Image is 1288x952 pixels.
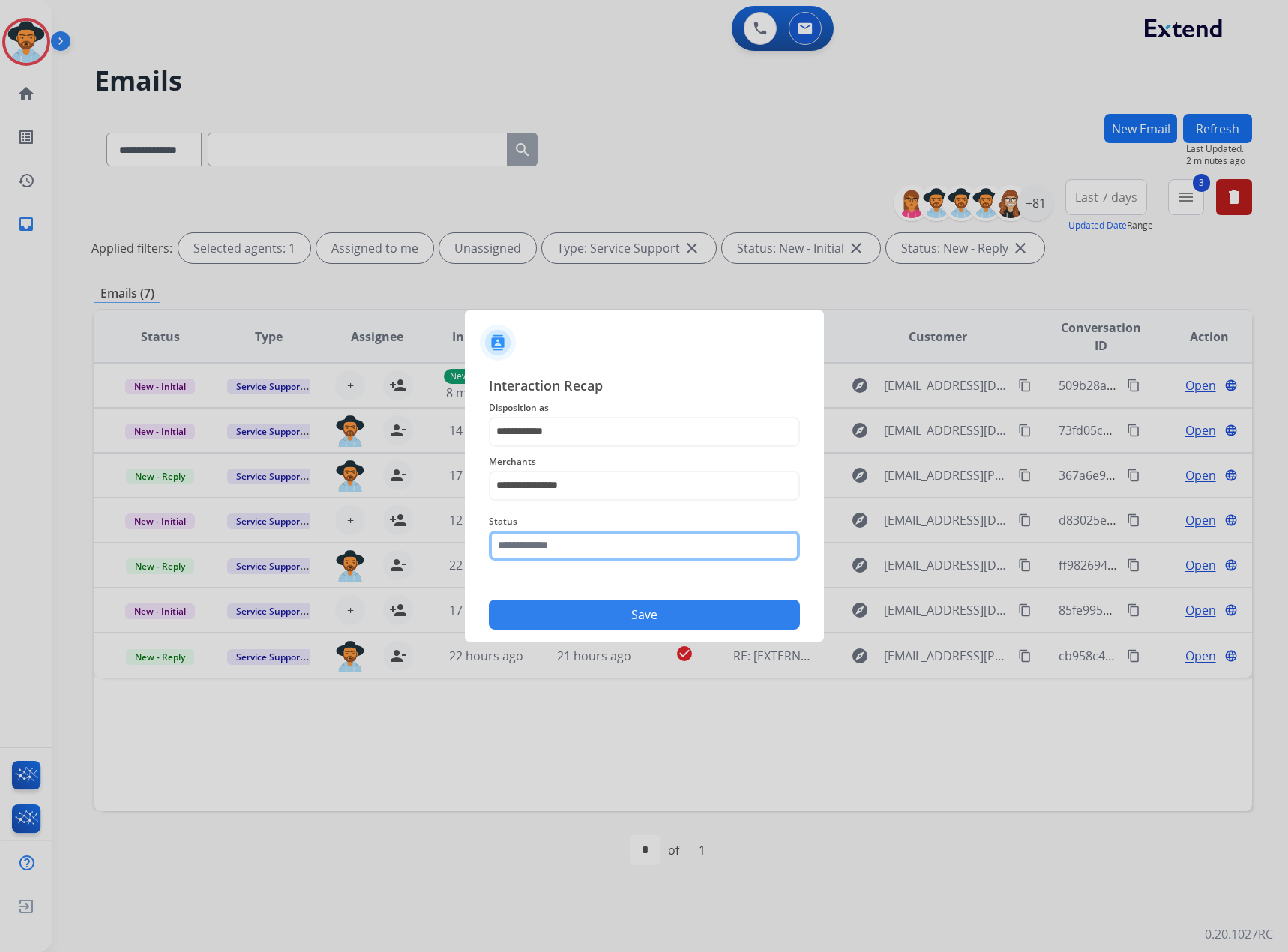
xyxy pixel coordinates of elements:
span: Interaction Recap [489,375,800,399]
button: Save [489,600,800,630]
img: contact-recap-line.svg [489,579,800,579]
span: Disposition as [489,399,800,417]
img: contactIcon [480,325,516,361]
p: 0.20.1027RC [1205,925,1273,943]
span: Merchants [489,453,800,471]
span: Status [489,513,800,531]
